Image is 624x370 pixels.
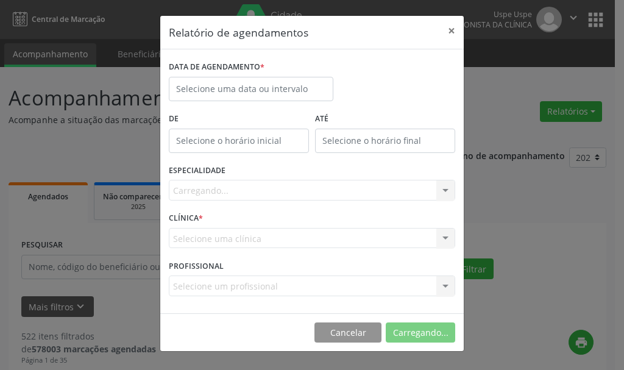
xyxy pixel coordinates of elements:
[169,162,225,180] label: ESPECIALIDADE
[315,129,455,153] input: Selecione o horário final
[169,58,264,77] label: DATA DE AGENDAMENTO
[169,77,333,101] input: Selecione uma data ou intervalo
[169,257,224,276] label: PROFISSIONAL
[169,129,309,153] input: Selecione o horário inicial
[315,110,455,129] label: ATÉ
[386,322,455,343] button: Carregando...
[439,16,464,46] button: Close
[314,322,381,343] button: Cancelar
[169,24,308,40] h5: Relatório de agendamentos
[169,110,309,129] label: De
[169,209,203,228] label: CLÍNICA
